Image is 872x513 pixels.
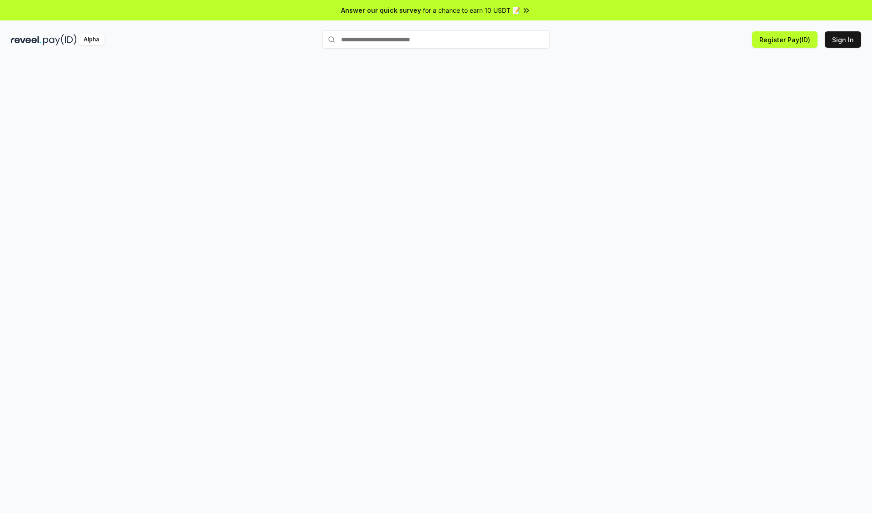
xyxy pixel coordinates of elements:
button: Sign In [825,31,861,48]
img: pay_id [43,34,77,45]
img: reveel_dark [11,34,41,45]
div: Alpha [79,34,104,45]
span: Answer our quick survey [341,5,421,15]
button: Register Pay(ID) [752,31,817,48]
span: for a chance to earn 10 USDT 📝 [423,5,520,15]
